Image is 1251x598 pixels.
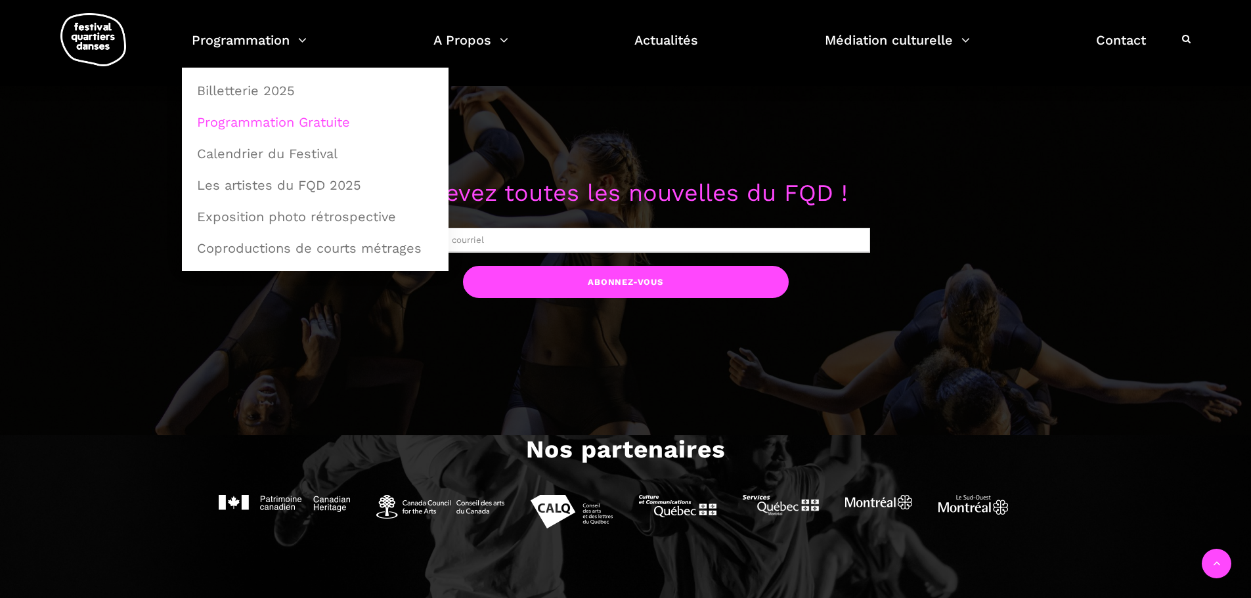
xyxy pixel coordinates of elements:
[634,29,698,68] a: Actualités
[189,75,441,106] a: Billetterie 2025
[531,495,613,528] img: CALQ
[825,29,970,68] a: Médiation culturelle
[60,13,126,66] img: logo-fqd-med
[938,495,1008,515] img: Sud Ouest Montréal
[189,202,441,232] a: Exposition photo rétrospective
[526,435,726,468] h3: Nos partenaires
[189,170,441,200] a: Les artistes du FQD 2025
[1096,29,1146,68] a: Contact
[376,495,504,519] img: Conseil des arts Canada
[219,175,1033,213] p: Recevez toutes les nouvelles du FQD !
[219,495,350,512] img: Patrimoine Canadien
[463,266,789,298] input: Abonnez-vous
[743,495,819,515] img: Services Québec
[189,107,441,137] a: Programmation Gratuite
[189,233,441,263] a: Coproductions de courts métrages
[382,228,870,253] input: Votre adresse courriel
[189,139,441,169] a: Calendrier du Festival
[192,29,307,68] a: Programmation
[639,495,716,517] img: MCCQ
[845,495,912,509] img: Ville de Montréal
[433,29,508,68] a: A Propos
